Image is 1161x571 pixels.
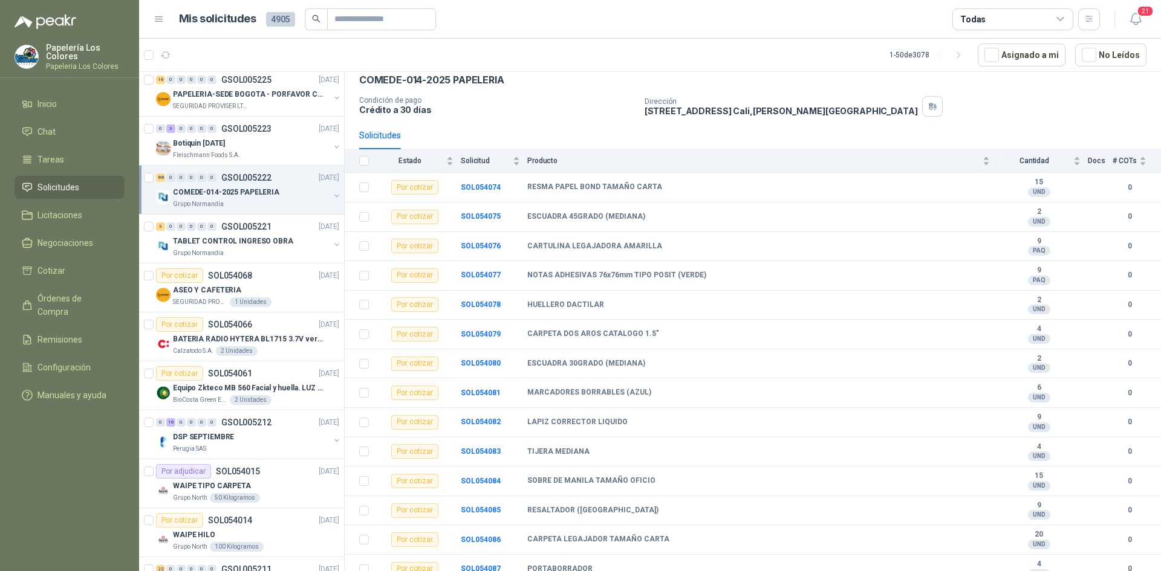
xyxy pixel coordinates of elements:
[173,236,293,247] p: TABLET CONTROL INGRESO OBRA
[960,13,986,26] div: Todas
[1113,476,1146,487] b: 0
[376,149,461,173] th: Estado
[221,76,272,84] p: GSOL005225
[997,560,1081,569] b: 4
[197,76,206,84] div: 0
[173,285,241,296] p: ASEO Y CAFETERIA
[1113,269,1146,281] b: 0
[461,330,501,338] a: SOL054079
[461,477,501,485] b: SOL054084
[1113,446,1146,457] b: 0
[37,153,64,166] span: Tareas
[645,97,918,106] p: Dirección
[1113,299,1146,311] b: 0
[15,204,125,227] a: Licitaciones
[166,222,175,231] div: 0
[156,219,342,258] a: 3 0 0 0 0 0 GSOL005221[DATE] Company LogoTABLET CONTROL INGRESO OBRAGrupo Normandía
[319,368,339,379] p: [DATE]
[1028,422,1050,432] div: UND
[15,287,125,323] a: Órdenes de Compra
[37,236,93,250] span: Negociaciones
[527,359,645,369] b: ESCUADRA 30GRADO (MEDIANA)
[156,124,165,133] div: 0
[461,271,501,279] b: SOL054077
[221,173,272,182] p: GSOL005222
[1028,363,1050,373] div: UND
[139,263,344,312] a: Por cotizarSOL054068[DATE] Company LogoASEO Y CAFETERIASEGURIDAD PROVISER LTDA1 Unidades
[156,239,171,253] img: Company Logo
[1028,393,1050,402] div: UND
[527,271,706,280] b: NOTAS ADHESIVAS 76x76mm TIPO POSIT (VERDE)
[1028,217,1050,227] div: UND
[997,149,1088,173] th: Cantidad
[139,459,344,508] a: Por adjudicarSOL054015[DATE] Company LogoWAIPE TIPO CARPETAGrupo North50 Kilogramos
[997,156,1071,165] span: Cantidad
[319,417,339,428] p: [DATE]
[461,389,501,397] a: SOL054081
[461,242,501,250] a: SOL054076
[319,123,339,135] p: [DATE]
[997,354,1081,364] b: 2
[461,300,501,309] a: SOL054078
[461,156,510,165] span: Solicitud
[221,124,272,133] p: GSOL005223
[230,395,272,405] div: 2 Unidades
[319,515,339,526] p: [DATE]
[173,493,207,503] p: Grupo North
[527,535,669,544] b: CARPETA LEGAJADOR TAMAÑO CARTA
[173,297,227,307] p: SEGURIDAD PROVISER LTDA
[173,150,240,160] p: Fleischmann Foods S.A.
[319,466,339,477] p: [DATE]
[527,447,590,457] b: TIJERA MEDIANA
[1113,505,1146,516] b: 0
[156,317,203,332] div: Por cotizar
[15,148,125,171] a: Tareas
[156,483,171,498] img: Company Logo
[177,418,186,427] div: 0
[208,320,252,329] p: SOL054066
[207,173,216,182] div: 0
[645,106,918,116] p: [STREET_ADDRESS] Cali , [PERSON_NAME][GEOGRAPHIC_DATA]
[15,92,125,115] a: Inicio
[359,105,635,115] p: Crédito a 30 días
[1028,187,1050,197] div: UND
[461,149,527,173] th: Solicitud
[156,121,342,160] a: 0 3 0 0 0 0 GSOL005223[DATE] Company LogoBotiquin [DATE]Fleischmann Foods S.A.
[46,44,125,60] p: Papelería Los Colores
[997,442,1081,452] b: 4
[210,542,264,552] div: 100 Kilogramos
[173,431,234,443] p: DSP SEPTIEMBRE
[1028,481,1050,491] div: UND
[889,45,968,65] div: 1 - 50 de 3078
[156,532,171,547] img: Company Logo
[1028,334,1050,344] div: UND
[391,474,438,488] div: Por cotizar
[461,535,501,544] b: SOL054086
[997,471,1081,481] b: 15
[527,182,662,192] b: RESMA PAPEL BOND TAMAÑO CARTA
[376,156,444,165] span: Estado
[173,480,251,492] p: WAIPE TIPO CARPETA
[1113,358,1146,369] b: 0
[216,467,260,476] p: SOL054015
[156,76,165,84] div: 16
[391,210,438,224] div: Por cotizar
[177,76,186,84] div: 0
[461,418,501,426] b: SOL054082
[1137,5,1154,17] span: 21
[173,529,215,541] p: WAIPE HILO
[37,333,82,346] span: Remisiones
[461,506,501,514] a: SOL054085
[527,300,604,310] b: HUELLERO DACTILAR
[1113,240,1146,252] b: 0
[187,418,196,427] div: 0
[37,264,65,277] span: Cotizar
[156,170,342,209] a: 88 0 0 0 0 0 GSOL005222[DATE] Company LogoCOMEDE-014-2025 PAPELERIAGrupo Normandía
[461,183,501,192] a: SOL054074
[37,125,56,138] span: Chat
[391,180,438,195] div: Por cotizar
[319,172,339,184] p: [DATE]
[156,288,171,302] img: Company Logo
